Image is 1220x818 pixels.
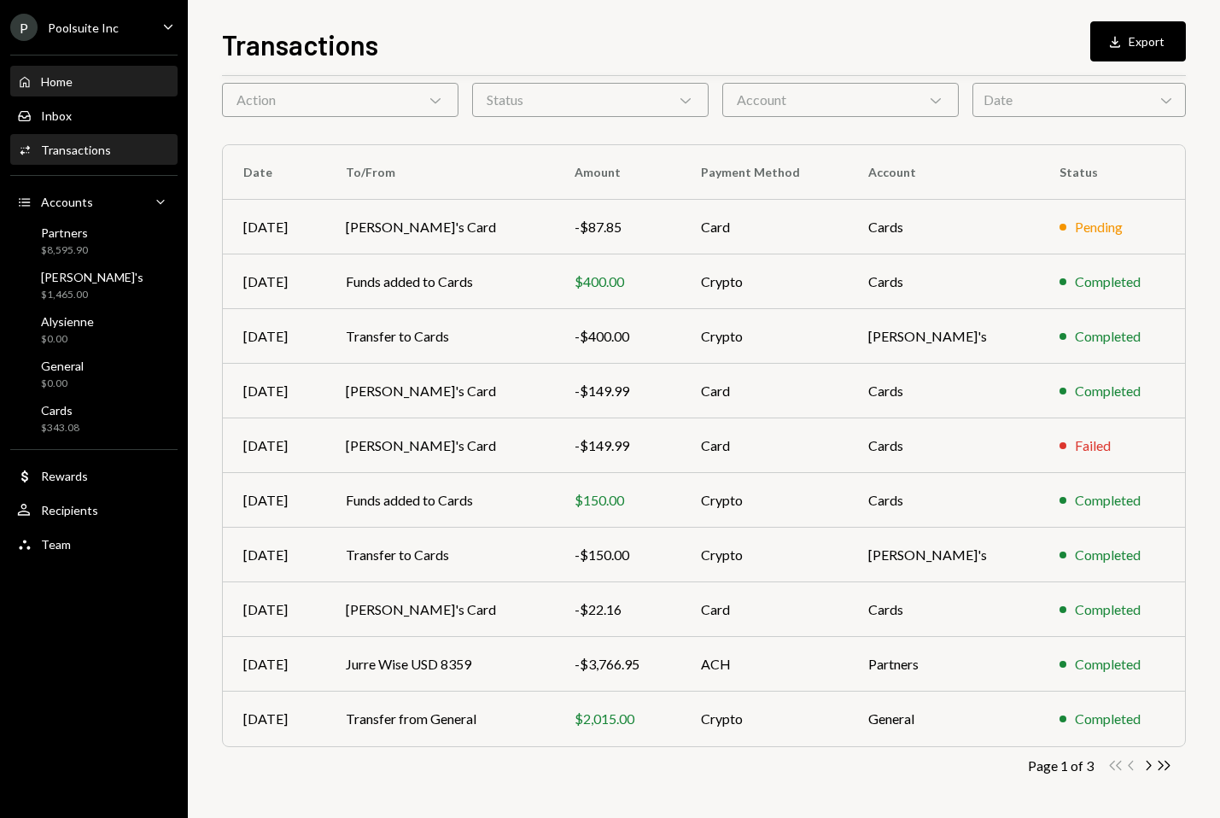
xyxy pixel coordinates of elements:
[680,582,848,637] td: Card
[575,654,660,675] div: -$3,766.95
[848,692,1039,746] td: General
[243,599,305,620] div: [DATE]
[243,709,305,729] div: [DATE]
[554,145,680,200] th: Amount
[972,83,1186,117] div: Date
[10,186,178,217] a: Accounts
[1028,757,1094,774] div: Page 1 of 3
[243,435,305,456] div: [DATE]
[10,14,38,41] div: P
[1075,435,1111,456] div: Failed
[575,709,660,729] div: $2,015.00
[325,145,554,200] th: To/From
[848,364,1039,418] td: Cards
[243,326,305,347] div: [DATE]
[41,359,84,373] div: General
[325,200,554,254] td: [PERSON_NAME]'s Card
[680,200,848,254] td: Card
[243,217,305,237] div: [DATE]
[575,381,660,401] div: -$149.99
[243,381,305,401] div: [DATE]
[722,83,959,117] div: Account
[848,528,1039,582] td: [PERSON_NAME]'s
[575,217,660,237] div: -$87.85
[41,421,79,435] div: $343.08
[325,418,554,473] td: [PERSON_NAME]'s Card
[680,309,848,364] td: Crypto
[1075,490,1141,511] div: Completed
[10,134,178,165] a: Transactions
[680,254,848,309] td: Crypto
[1075,381,1141,401] div: Completed
[848,145,1039,200] th: Account
[243,545,305,565] div: [DATE]
[1075,326,1141,347] div: Completed
[243,490,305,511] div: [DATE]
[680,364,848,418] td: Card
[575,326,660,347] div: -$400.00
[325,309,554,364] td: Transfer to Cards
[1075,217,1123,237] div: Pending
[1075,272,1141,292] div: Completed
[41,403,79,418] div: Cards
[41,377,84,391] div: $0.00
[41,469,88,483] div: Rewards
[575,272,660,292] div: $400.00
[41,143,111,157] div: Transactions
[10,66,178,96] a: Home
[10,529,178,559] a: Team
[243,272,305,292] div: [DATE]
[680,473,848,528] td: Crypto
[223,145,325,200] th: Date
[1075,545,1141,565] div: Completed
[848,473,1039,528] td: Cards
[1075,654,1141,675] div: Completed
[325,254,554,309] td: Funds added to Cards
[41,332,94,347] div: $0.00
[1075,709,1141,729] div: Completed
[575,545,660,565] div: -$150.00
[680,528,848,582] td: Crypto
[1090,21,1186,61] button: Export
[680,418,848,473] td: Card
[222,27,378,61] h1: Transactions
[325,364,554,418] td: [PERSON_NAME]'s Card
[325,637,554,692] td: Jurre Wise USD 8359
[325,582,554,637] td: [PERSON_NAME]'s Card
[41,537,71,552] div: Team
[325,692,554,746] td: Transfer from General
[10,353,178,394] a: General$0.00
[222,83,458,117] div: Action
[41,74,73,89] div: Home
[848,200,1039,254] td: Cards
[10,398,178,439] a: Cards$343.08
[575,435,660,456] div: -$149.99
[41,195,93,209] div: Accounts
[848,418,1039,473] td: Cards
[10,265,178,306] a: [PERSON_NAME]'s$1,465.00
[41,503,98,517] div: Recipients
[10,220,178,261] a: Partners$8,595.90
[1075,599,1141,620] div: Completed
[325,528,554,582] td: Transfer to Cards
[41,314,94,329] div: Alysienne
[848,309,1039,364] td: [PERSON_NAME]'s
[848,254,1039,309] td: Cards
[325,473,554,528] td: Funds added to Cards
[10,494,178,525] a: Recipients
[848,582,1039,637] td: Cards
[1039,145,1185,200] th: Status
[575,490,660,511] div: $150.00
[10,309,178,350] a: Alysienne$0.00
[10,100,178,131] a: Inbox
[680,145,848,200] th: Payment Method
[575,599,660,620] div: -$22.16
[680,637,848,692] td: ACH
[10,460,178,491] a: Rewards
[41,243,88,258] div: $8,595.90
[41,225,88,240] div: Partners
[41,108,72,123] div: Inbox
[680,692,848,746] td: Crypto
[41,288,143,302] div: $1,465.00
[243,654,305,675] div: [DATE]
